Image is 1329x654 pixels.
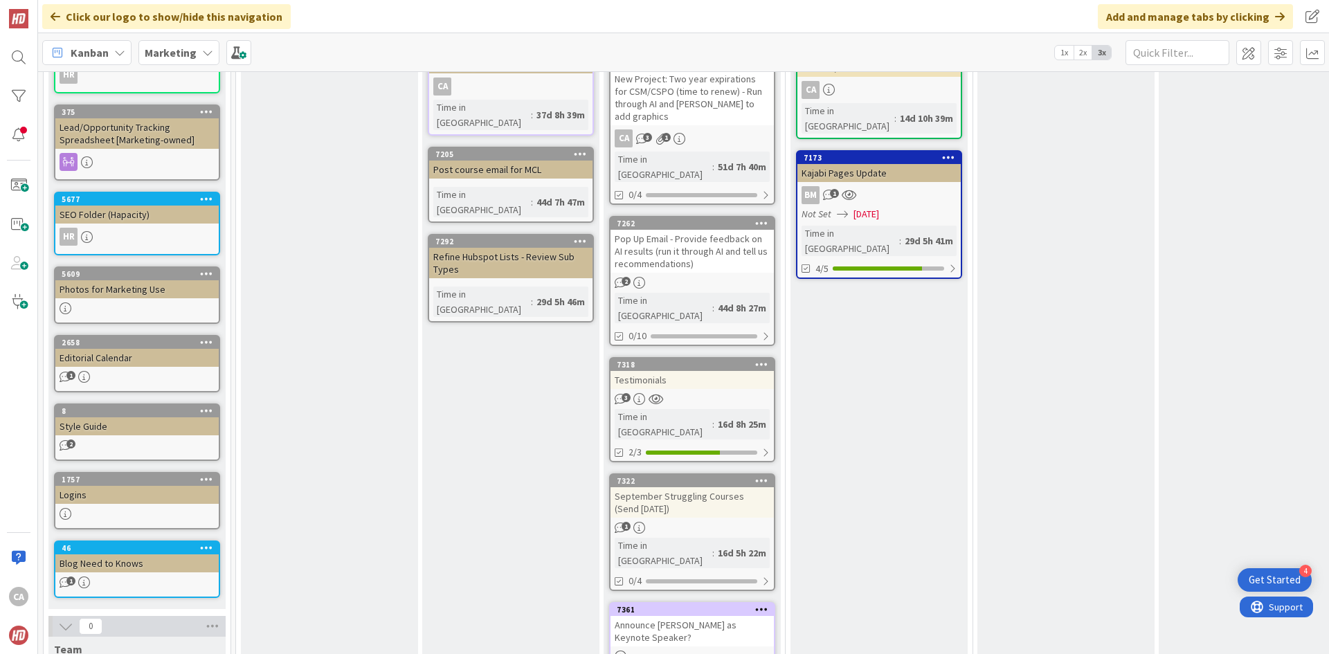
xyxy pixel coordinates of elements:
div: 1757 [55,473,219,486]
div: CA [797,81,961,99]
div: Time in [GEOGRAPHIC_DATA] [433,287,531,317]
div: Editorial Calendar [55,349,219,367]
a: 5677SEO Folder (Hapacity)HR [54,192,220,255]
span: Kanban [71,44,109,61]
div: New Project: Two year expirations for CSM/CSPO (time to renew) - Run through AI and [PERSON_NAME]... [611,57,774,125]
div: Pop Up Email - Provide feedback on AI results (run it through AI and tell us recommendations) [611,230,774,273]
div: 5609Photos for Marketing Use [55,268,219,298]
div: 8 [62,406,219,416]
span: 2x [1074,46,1092,60]
div: CA [611,129,774,147]
div: 7205Post course email for MCL [429,148,593,179]
div: 2658 [55,336,219,349]
div: New Project: Two year expirations for CSM/CSPO (time to renew) - Run through AI and [PERSON_NAME]... [611,70,774,125]
div: 4 [1299,565,1312,577]
span: 0 [79,618,102,635]
div: 7292 [429,235,593,248]
div: Time in [GEOGRAPHIC_DATA] [433,100,531,130]
span: 3x [1092,46,1111,60]
span: 1 [66,371,75,380]
div: 29d 5h 41m [901,233,957,248]
div: Testimonials [611,371,774,389]
div: 7205 [435,149,593,159]
div: Get Started [1249,573,1301,587]
span: : [712,417,714,432]
input: Quick Filter... [1125,40,1229,65]
span: 2/3 [629,445,642,460]
span: : [531,107,533,122]
div: 7322September Struggling Courses (Send [DATE]) [611,475,774,518]
div: 7322 [611,475,774,487]
span: 3 [643,133,652,142]
div: 8Style Guide [55,405,219,435]
b: Marketing [145,46,197,60]
div: 7322 [617,476,774,486]
div: 7173 [797,152,961,164]
div: 7173Kajabi Pages Update [797,152,961,182]
div: 44d 7h 47m [533,194,588,210]
span: 0/4 [629,188,642,202]
div: Time in [GEOGRAPHIC_DATA] [802,103,894,134]
div: 5609 [62,269,219,279]
div: 375 [55,106,219,118]
a: 7292Refine Hubspot Lists - Review Sub TypesTime in [GEOGRAPHIC_DATA]:29d 5h 46m [428,234,594,323]
div: Photos for Marketing Use [55,280,219,298]
div: Time in [GEOGRAPHIC_DATA] [615,538,712,568]
span: : [531,294,533,309]
a: 5609Photos for Marketing Use [54,266,220,324]
div: HR [60,228,78,246]
span: 0/4 [629,574,642,588]
div: Style Guide [55,417,219,435]
div: CA [802,81,820,99]
div: 46 [55,542,219,554]
span: : [894,111,896,126]
a: 46Blog Need to Knows [54,541,220,598]
span: : [899,233,901,248]
span: 2 [66,439,75,448]
a: 1757Logins [54,472,220,529]
div: 51d 7h 40m [714,159,770,174]
span: : [531,194,533,210]
div: 1757Logins [55,473,219,504]
div: 7361 [611,603,774,616]
span: 1x [1055,46,1074,60]
div: 5677SEO Folder (Hapacity) [55,193,219,224]
div: 5677 [62,194,219,204]
div: Time in [GEOGRAPHIC_DATA] [433,187,531,217]
span: 1 [830,189,839,198]
div: HR [60,66,78,84]
div: 7262Pop Up Email - Provide feedback on AI results (run it through AI and tell us recommendations) [611,217,774,273]
div: CA [615,129,633,147]
div: Open Get Started checklist, remaining modules: 4 [1238,568,1312,592]
img: Visit kanbanzone.com [9,9,28,28]
div: 29d 5h 46m [533,294,588,309]
span: 1 [662,133,671,142]
div: 37d 8h 39m [533,107,588,122]
span: 2 [622,277,631,286]
div: BM [802,186,820,204]
div: Announce [PERSON_NAME] as Keynote Speaker? [611,616,774,646]
span: 3 [622,393,631,402]
div: CA [433,78,451,96]
div: 44d 8h 27m [714,300,770,316]
div: 7361 [617,605,774,615]
div: 8 [55,405,219,417]
div: Time in [GEOGRAPHIC_DATA] [802,226,899,256]
div: Lead/Opportunity Tracking Spreadsheet [Marketing-owned] [55,118,219,149]
a: 2658Editorial Calendar [54,335,220,392]
div: BM [797,186,961,204]
div: 5609 [55,268,219,280]
div: CA [429,78,593,96]
a: 8Style Guide [54,403,220,461]
a: 7173Kajabi Pages UpdateBMNot Set[DATE]Time in [GEOGRAPHIC_DATA]:29d 5h 41m4/5 [796,150,962,279]
div: 7205 [429,148,593,161]
div: Time in [GEOGRAPHIC_DATA] [615,409,712,439]
div: 2658 [62,338,219,347]
div: 1757 [62,475,219,484]
span: : [712,545,714,561]
a: 7205Post course email for MCLTime in [GEOGRAPHIC_DATA]:44d 7h 47m [428,147,594,223]
a: 7318TestimonialsTime in [GEOGRAPHIC_DATA]:16d 8h 25m2/3 [609,357,775,462]
i: Not Set [802,208,831,220]
div: 16d 5h 22m [714,545,770,561]
span: 1 [622,522,631,531]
